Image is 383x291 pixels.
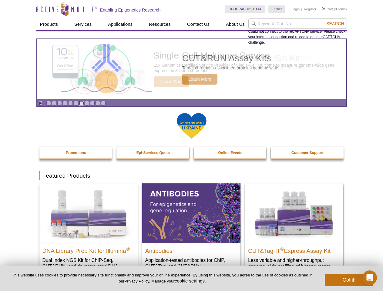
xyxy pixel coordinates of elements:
[74,101,78,105] a: Go to slide 6
[79,101,84,105] a: Go to slide 7
[46,101,51,105] a: Go to slide 1
[245,183,343,275] a: CUT&Tag-IT® Express Assay Kit CUT&Tag-IT®Express Assay Kit Less variable and higher-throughput ge...
[39,183,138,281] a: DNA Library Prep Kit for Illumina DNA Library Prep Kit for Illumina® Dual Index NGS Kit for ChIP-...
[100,7,161,13] h2: Enabling Epigenetics Research
[324,21,346,26] button: Search
[36,18,62,30] a: Products
[145,257,237,269] p: Application-tested antibodies for ChIP, CUT&Tag, and CUT&RUN.
[248,245,340,254] h2: CUT&Tag-IT Express Assay Kit
[85,101,89,105] a: Go to slide 8
[248,257,340,269] p: Less variable and higher-throughput genome-wide profiling of histone marks​.
[42,257,135,276] p: Dual Index NGS Kit for ChIP-Seq, CUT&RUN, and ds methylated DNA assays.
[291,7,300,11] a: Login
[136,151,170,155] strong: Epi-Services Quote
[304,7,316,11] a: Register
[57,101,62,105] a: Go to slide 3
[68,101,73,105] a: Go to slide 5
[183,18,213,30] a: Contact Us
[248,18,347,45] div: Could not connect to the reCAPTCHA service. Please check your internet connection and reload to g...
[362,270,377,285] iframe: Intercom live chat
[71,18,96,30] a: Services
[281,246,284,251] sup: ®
[145,245,237,254] h2: Antibodies
[52,101,56,105] a: Go to slide 2
[271,147,344,159] a: Customer Support
[268,5,285,13] a: English
[145,18,174,30] a: Resources
[325,274,373,286] button: Got it!
[326,21,344,26] span: Search
[66,151,86,155] strong: Promotions
[10,273,315,284] p: This website uses cookies to provide necessary site functionality and improve your online experie...
[248,18,347,29] input: Keyword, Cat. No.
[301,5,302,13] li: |
[322,7,333,11] a: Cart
[291,151,323,155] strong: Customer Support
[96,101,100,105] a: Go to slide 10
[124,279,149,283] a: Privacy Policy
[218,151,242,155] strong: Online Events
[126,246,130,251] sup: ®
[42,245,135,254] h2: DNA Library Prep Kit for Illumina
[176,112,207,139] img: We Stand With Ukraine
[90,101,95,105] a: Go to slide 9
[38,101,43,105] a: Toggle autoplay
[116,147,190,159] a: Epi-Services Quote
[175,278,205,283] button: cookie settings
[322,7,325,10] img: Your Cart
[194,147,267,159] a: Online Events
[142,183,240,243] img: All Antibodies
[63,101,67,105] a: Go to slide 4
[104,18,136,30] a: Applications
[101,101,106,105] a: Go to slide 11
[225,5,266,13] a: [GEOGRAPHIC_DATA]
[39,147,113,159] a: Promotions
[142,183,240,275] a: All Antibodies Antibodies Application-tested antibodies for ChIP, CUT&Tag, and CUT&RUN.
[245,183,343,243] img: CUT&Tag-IT® Express Assay Kit
[39,171,344,180] h2: Featured Products
[222,18,248,30] a: About Us
[322,5,347,13] li: (0 items)
[39,183,138,243] img: DNA Library Prep Kit for Illumina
